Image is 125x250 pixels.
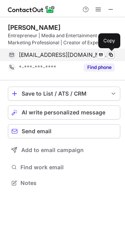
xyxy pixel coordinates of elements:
[8,162,120,173] button: Find work email
[19,51,109,58] span: [EMAIL_ADDRESS][DOMAIN_NAME]
[22,91,107,97] div: Save to List / ATS / CRM
[22,109,105,116] span: AI write personalized message
[20,164,117,171] span: Find work email
[8,5,55,14] img: ContactOut v5.3.10
[8,87,120,101] button: save-profile-one-click
[8,143,120,157] button: Add to email campaign
[8,105,120,120] button: AI write personalized message
[8,32,120,46] div: Entrepreneur | Media and Entertainment Marketing Professional | Creator of Experiences | Minister...
[8,124,120,138] button: Send email
[8,24,61,31] div: [PERSON_NAME]
[22,128,51,134] span: Send email
[84,63,115,71] button: Reveal Button
[20,179,117,187] span: Notes
[8,178,120,188] button: Notes
[21,147,84,153] span: Add to email campaign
